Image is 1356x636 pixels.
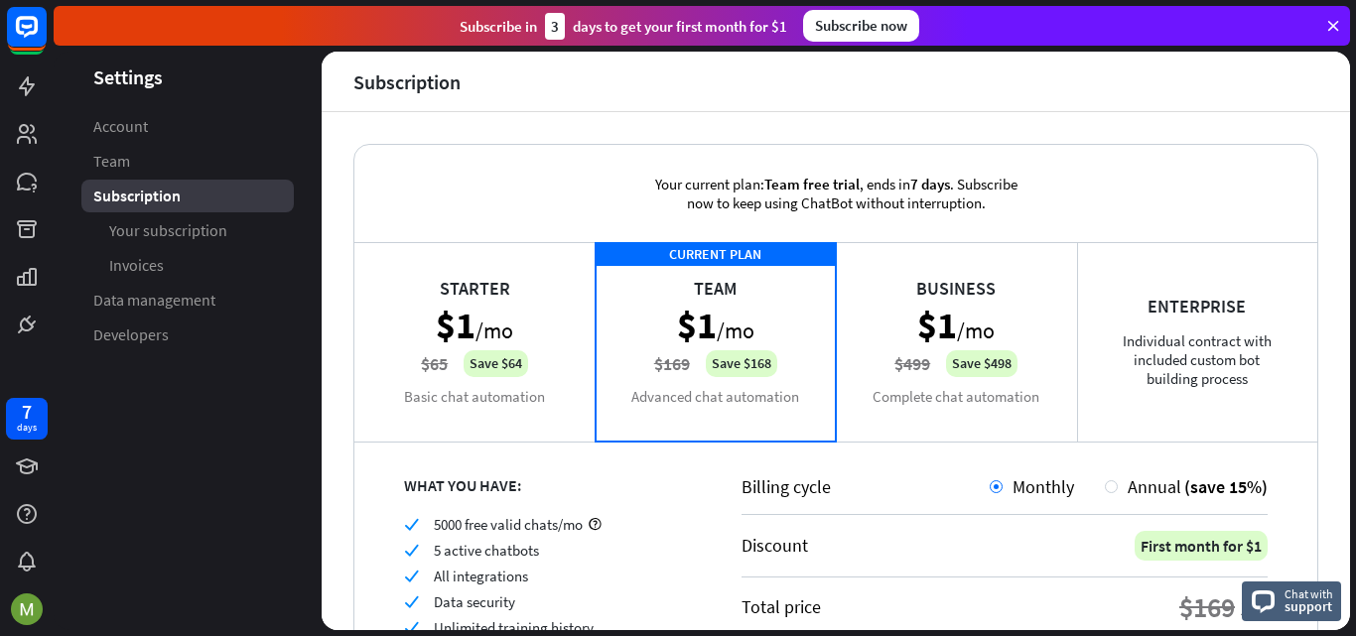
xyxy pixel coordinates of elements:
[404,594,419,609] i: check
[1240,589,1268,625] div: $1
[742,595,821,618] div: Total price
[404,475,692,495] div: WHAT YOU HAVE:
[764,175,860,193] span: Team free trial
[22,403,32,421] div: 7
[404,620,419,635] i: check
[81,249,294,282] a: Invoices
[1285,597,1333,615] span: support
[93,324,169,345] span: Developers
[81,214,294,247] a: Your subscription
[81,110,294,143] a: Account
[16,8,75,67] button: Open LiveChat chat widget
[353,70,461,93] div: Subscription
[1285,584,1333,603] span: Chat with
[460,13,787,40] div: Subscribe in days to get your first month for $1
[404,517,419,532] i: check
[109,220,227,241] span: Your subscription
[6,398,48,440] a: 7 days
[910,175,950,193] span: 7 days
[1179,589,1235,625] div: $169
[434,515,583,534] span: 5000 free valid chats/mo
[93,290,215,311] span: Data management
[434,567,528,585] span: All integrations
[1184,475,1268,498] span: (save 15%)
[93,151,130,172] span: Team
[81,284,294,317] a: Data management
[81,318,294,351] a: Developers
[622,145,1049,242] div: Your current plan: , ends in . Subscribe now to keep using ChatBot without interruption.
[54,64,322,90] header: Settings
[434,541,539,560] span: 5 active chatbots
[17,421,37,435] div: days
[81,145,294,178] a: Team
[93,186,181,206] span: Subscription
[1013,475,1074,498] span: Monthly
[742,475,990,498] div: Billing cycle
[434,592,515,611] span: Data security
[93,116,148,137] span: Account
[803,10,919,42] div: Subscribe now
[404,569,419,583] i: check
[742,534,808,557] div: Discount
[1135,531,1268,561] div: First month for $1
[404,543,419,558] i: check
[1128,475,1181,498] span: Annual
[545,13,565,40] div: 3
[109,255,164,276] span: Invoices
